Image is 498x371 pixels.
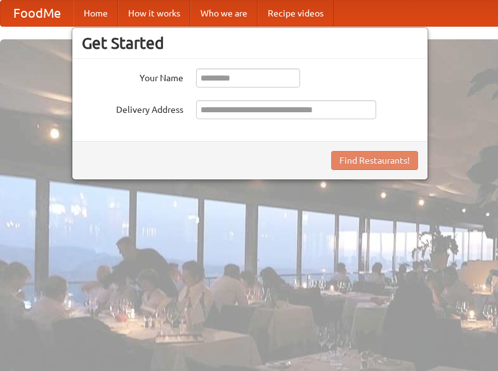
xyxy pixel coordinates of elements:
[331,151,418,170] button: Find Restaurants!
[82,100,183,116] label: Delivery Address
[82,34,418,53] h3: Get Started
[1,1,74,26] a: FoodMe
[190,1,258,26] a: Who we are
[74,1,118,26] a: Home
[82,68,183,84] label: Your Name
[118,1,190,26] a: How it works
[258,1,334,26] a: Recipe videos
